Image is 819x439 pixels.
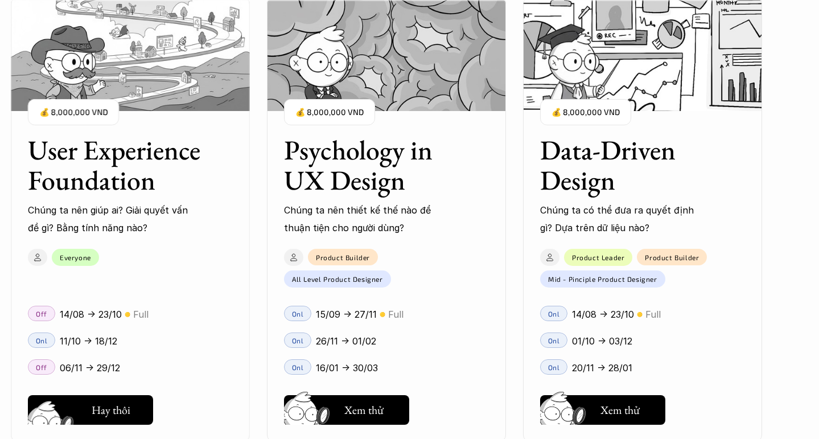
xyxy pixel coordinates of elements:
[572,253,624,261] p: Product Leader
[548,275,657,283] p: Mid - Pinciple Product Designer
[637,310,643,319] p: 🟡
[292,363,304,371] p: Onl
[284,391,409,425] a: Xem thử
[540,391,665,425] a: Xem thử
[292,337,304,344] p: Onl
[316,333,376,350] p: 26/11 -> 01/02
[133,306,149,323] p: Full
[548,310,560,318] p: Onl
[540,135,717,195] h3: Data-Driven Design
[572,359,632,376] p: 20/11 -> 28/01
[295,105,364,120] p: 💰 8,000,000 VND
[292,275,383,283] p: All Level Product Designer
[548,363,560,371] p: Onl
[284,202,449,236] p: Chúng ta nên thiết kế thế nào để thuận tiện cho người dùng?
[572,333,632,350] p: 01/10 -> 03/12
[540,395,665,425] button: Xem thử
[388,306,404,323] p: Full
[380,310,385,319] p: 🟡
[572,306,634,323] p: 14/08 -> 23/10
[548,337,560,344] p: Onl
[316,306,377,323] p: 15/09 -> 27/11
[316,253,370,261] p: Product Builder
[284,395,409,425] button: Xem thử
[125,310,130,319] p: 🟡
[645,306,661,323] p: Full
[284,135,460,195] h3: Psychology in UX Design
[292,310,304,318] p: Onl
[552,105,620,120] p: 💰 8,000,000 VND
[344,402,386,418] h5: Xem thử
[600,402,643,418] h5: Xem thử
[540,202,705,236] p: Chúng ta có thể đưa ra quyết định gì? Dựa trên dữ liệu nào?
[316,359,378,376] p: 16/01 -> 30/03
[645,253,699,261] p: Product Builder
[28,135,204,195] h3: User Experience Foundation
